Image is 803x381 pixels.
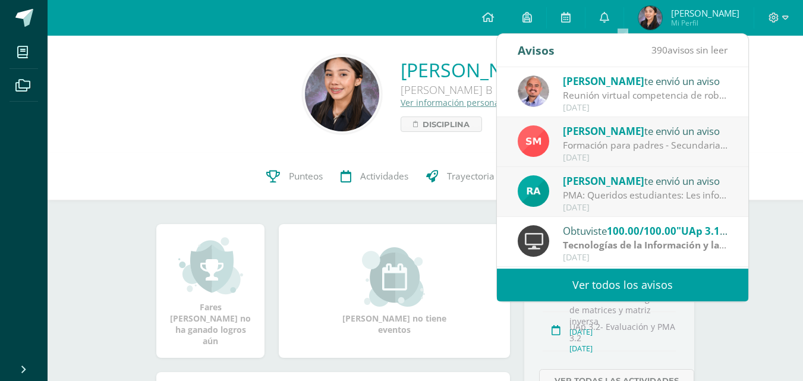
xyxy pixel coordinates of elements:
a: Punteos [257,153,332,200]
a: Ver información personal... [401,97,509,108]
strong: Tecnologías de la Información y la Comunicación [563,238,787,251]
div: te envió un aviso [563,73,728,89]
span: [PERSON_NAME] [563,74,644,88]
div: UAP 3.2 - Evaluación final de unidad sobre algebra de matrices y matriz inversa [569,282,676,327]
div: [DATE] [563,203,728,213]
div: [DATE] [563,153,728,163]
div: Reunión virtual competencia de robótica en Cobán: Buen día saludos cordiales, el día de hoy a las... [563,89,728,102]
a: Trayectoria [417,153,503,200]
span: avisos sin leer [651,43,728,56]
span: Disciplina [423,117,470,131]
div: te envió un aviso [563,123,728,138]
div: te envió un aviso [563,173,728,188]
div: [PERSON_NAME] B [401,83,549,97]
span: 390 [651,43,667,56]
div: [DATE] [563,103,728,113]
img: b6bde88c05b3be605e2bc07342327830.png [638,6,662,30]
span: Punteos [289,170,323,182]
span: Actividades [360,170,408,182]
span: Mi Perfil [671,18,739,28]
img: achievement_small.png [178,236,243,295]
span: [PERSON_NAME] [563,174,644,188]
img: 8bbf068d6a0d19287aee339149359152.png [305,57,379,131]
img: a4c9654d905a1a01dc2161da199b9124.png [518,125,549,157]
div: [DATE] [563,253,728,263]
div: [PERSON_NAME] no tiene eventos [335,247,454,335]
span: Trayectoria [447,170,495,182]
div: Formación para padres - Secundaria: Estimada Familia Marista del Liceo Guatemala, saludos y bendi... [563,138,728,152]
a: [PERSON_NAME] [401,57,549,83]
a: Ver todos los avisos [497,269,748,301]
div: Obtuviste en [563,223,728,238]
a: Disciplina [401,116,482,132]
div: UAp 3.2- Evaluación y PMA 3.2 [569,321,676,344]
span: 100.00/100.00 [607,224,676,238]
div: PMA: Queridos estudiantes: Les informo que la próxima semana se realizarán las evaluaciones de me... [563,188,728,202]
div: [DATE] [569,344,676,354]
div: Avisos [518,34,555,67]
div: | FORMATIVO [563,238,728,252]
img: event_small.png [362,247,427,307]
img: f4ddca51a09d81af1cee46ad6847c426.png [518,75,549,107]
span: [PERSON_NAME] [671,7,739,19]
span: [PERSON_NAME] [563,124,644,138]
a: Actividades [332,153,417,200]
div: Fares [PERSON_NAME] no ha ganado logros aún [168,236,253,347]
img: d166cc6b6add042c8d443786a57c7763.png [518,175,549,207]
